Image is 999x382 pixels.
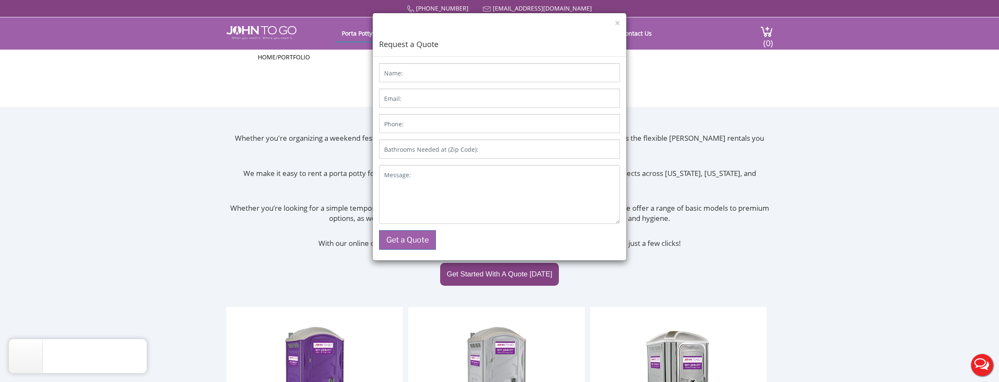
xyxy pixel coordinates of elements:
[379,28,620,50] h4: Request a Quote
[384,95,402,103] label: Email:
[615,19,620,28] button: ×
[379,230,436,250] button: Get a Quote
[384,69,403,78] label: Name:
[384,120,404,128] label: Phone:
[384,145,478,154] label: Bathrooms Needed at (Zip Code):
[965,348,999,382] button: Live Chat
[384,171,411,179] label: Message:
[373,57,626,260] form: Contact form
